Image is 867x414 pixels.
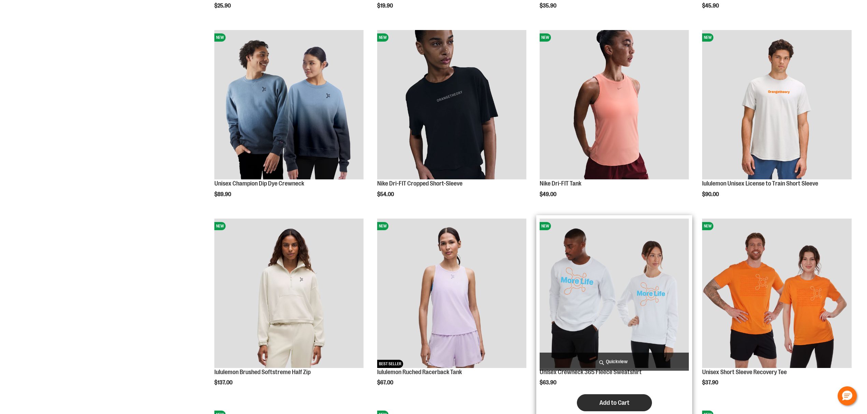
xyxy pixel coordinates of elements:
span: NEW [377,33,388,42]
span: $25.90 [214,3,232,9]
span: $67.00 [377,380,394,386]
a: Quickview [540,353,689,371]
img: Nike Dri-FIT Cropped Short-Sleeve [377,30,526,179]
img: lululemon Brushed Softstreme Half Zip [214,219,364,368]
a: Nike Dri-FIT Tank [540,180,581,187]
img: lululemon Ruched Racerback Tank [377,219,526,368]
img: Unisex Crewneck 365 Fleece Sweatshirt [540,219,689,368]
span: $54.00 [377,191,395,197]
span: $63.90 [540,380,557,386]
a: Unisex Short Sleeve Recovery TeeNEW [702,219,851,369]
a: lululemon Brushed Softstreme Half Zip [214,369,311,375]
span: $35.90 [540,3,557,9]
span: $137.00 [214,380,233,386]
span: NEW [214,222,226,230]
a: lululemon Brushed Softstreme Half ZipNEW [214,219,364,369]
span: Add to Cart [599,399,629,406]
a: Nike Dri-FIT TankNEW [540,30,689,180]
span: NEW [702,33,713,42]
a: Nike Dri-FIT Cropped Short-Sleeve [377,180,463,187]
a: Unisex Crewneck 365 Fleece SweatshirtNEW [540,219,689,369]
img: Unisex Short Sleeve Recovery Tee [702,219,851,368]
span: $49.00 [540,191,557,197]
div: product [699,27,855,215]
a: Unisex Short Sleeve Recovery Tee [702,369,787,375]
span: NEW [540,33,551,42]
span: $45.90 [702,3,720,9]
button: Hello, have a question? Let’s chat. [838,386,857,405]
span: $19.90 [377,3,394,9]
img: lululemon Unisex License to Train Short Sleeve [702,30,851,179]
span: NEW [214,33,226,42]
img: Nike Dri-FIT Tank [540,30,689,179]
div: product [374,215,530,403]
a: Nike Dri-FIT Cropped Short-SleeveNEW [377,30,526,180]
span: NEW [377,222,388,230]
div: product [699,215,855,403]
div: product [536,27,692,215]
span: $90.00 [702,191,720,197]
div: product [374,27,530,215]
a: lululemon Unisex License to Train Short Sleeve [702,180,818,187]
a: lululemon Ruched Racerback TankNEWBEST SELLER [377,219,526,369]
span: NEW [540,222,551,230]
a: Unisex Champion Dip Dye CrewneckNEW [214,30,364,180]
button: Add to Cart [577,394,652,411]
img: Unisex Champion Dip Dye Crewneck [214,30,364,179]
a: lululemon Unisex License to Train Short SleeveNEW [702,30,851,180]
a: Unisex Champion Dip Dye Crewneck [214,180,304,187]
div: product [211,215,367,403]
a: lululemon Ruched Racerback Tank [377,369,462,375]
span: $89.90 [214,191,232,197]
span: NEW [702,222,713,230]
span: $37.90 [702,380,719,386]
span: BEST SELLER [377,360,403,368]
a: Unisex Crewneck 365 Fleece Sweatshirt [540,369,642,375]
div: product [211,27,367,215]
